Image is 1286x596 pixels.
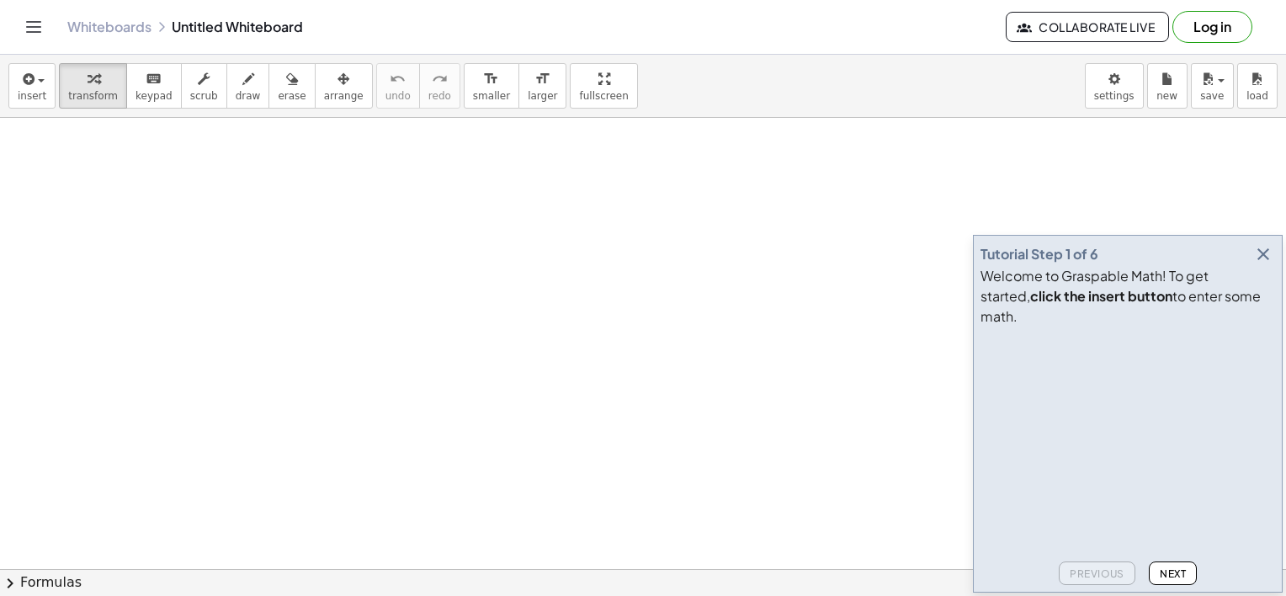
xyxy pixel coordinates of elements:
[1172,11,1252,43] button: Log in
[428,90,451,102] span: redo
[18,90,46,102] span: insert
[136,90,173,102] span: keypad
[385,90,411,102] span: undo
[518,63,566,109] button: format_sizelarger
[534,69,550,89] i: format_size
[1237,63,1278,109] button: load
[464,63,519,109] button: format_sizesmaller
[67,19,151,35] a: Whiteboards
[1160,567,1186,580] span: Next
[1020,19,1155,35] span: Collaborate Live
[483,69,499,89] i: format_size
[278,90,306,102] span: erase
[20,13,47,40] button: Toggle navigation
[376,63,420,109] button: undoundo
[980,266,1275,327] div: Welcome to Graspable Math! To get started, to enter some math.
[980,244,1098,264] div: Tutorial Step 1 of 6
[473,90,510,102] span: smaller
[226,63,270,109] button: draw
[190,90,218,102] span: scrub
[1156,90,1177,102] span: new
[1147,63,1188,109] button: new
[1094,90,1135,102] span: settings
[1149,561,1197,585] button: Next
[8,63,56,109] button: insert
[268,63,315,109] button: erase
[181,63,227,109] button: scrub
[1006,12,1169,42] button: Collaborate Live
[1246,90,1268,102] span: load
[126,63,182,109] button: keyboardkeypad
[146,69,162,89] i: keyboard
[1030,287,1172,305] b: click the insert button
[1085,63,1144,109] button: settings
[324,90,364,102] span: arrange
[528,90,557,102] span: larger
[236,90,261,102] span: draw
[579,90,628,102] span: fullscreen
[390,69,406,89] i: undo
[59,63,127,109] button: transform
[570,63,637,109] button: fullscreen
[432,69,448,89] i: redo
[315,63,373,109] button: arrange
[68,90,118,102] span: transform
[1191,63,1234,109] button: save
[1200,90,1224,102] span: save
[419,63,460,109] button: redoredo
